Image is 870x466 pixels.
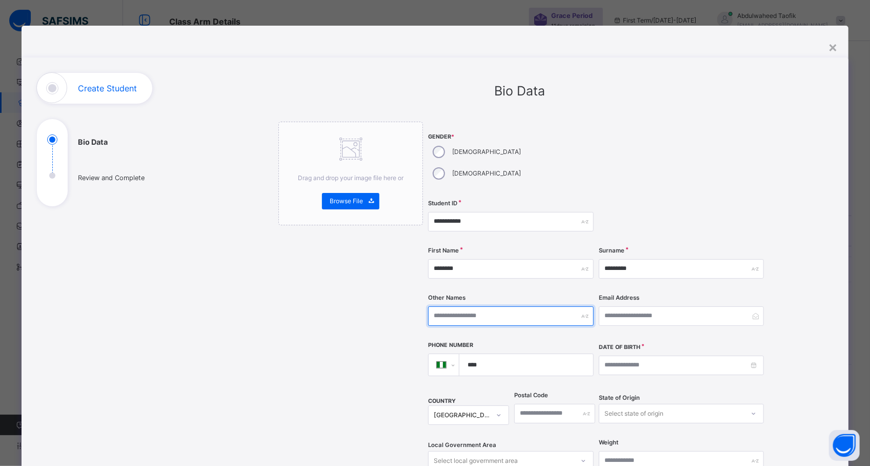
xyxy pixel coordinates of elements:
span: Bio Data [494,83,545,99]
label: First Name [428,246,459,255]
div: × [828,36,838,57]
label: Surname [599,246,624,255]
label: Phone Number [428,341,473,349]
span: Drag and drop your image file here or [298,174,403,182]
div: [GEOGRAPHIC_DATA] [434,411,490,420]
h1: Create Student [78,84,137,92]
label: Other Names [428,294,466,302]
span: State of Origin [599,394,640,402]
span: Local Government Area [428,441,496,450]
label: Student ID [428,199,457,208]
span: Gender [428,133,593,141]
span: Browse File [330,197,363,206]
label: [DEMOGRAPHIC_DATA] [452,169,521,178]
div: Select state of origin [604,404,663,423]
label: Weight [599,438,618,447]
label: Postal Code [514,391,548,400]
label: Email Address [599,294,639,302]
span: COUNTRY [428,398,456,404]
label: [DEMOGRAPHIC_DATA] [452,147,521,157]
div: Drag and drop your image file here orBrowse File [278,122,423,225]
button: Open asap [829,430,860,461]
label: Date of Birth [599,343,640,352]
